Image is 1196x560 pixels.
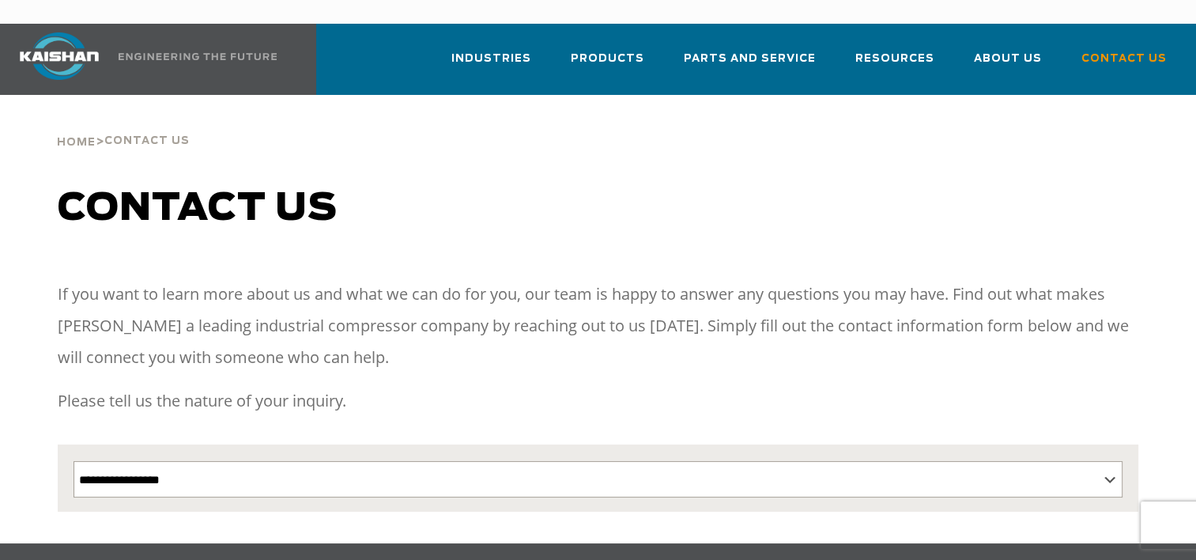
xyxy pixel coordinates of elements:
[855,38,934,92] a: Resources
[974,50,1042,68] span: About Us
[974,38,1042,92] a: About Us
[684,50,816,68] span: Parts and Service
[57,95,190,155] div: >
[119,53,277,60] img: Engineering the future
[571,50,644,68] span: Products
[684,38,816,92] a: Parts and Service
[1081,38,1167,92] a: Contact Us
[58,278,1139,373] p: If you want to learn more about us and what we can do for you, our team is happy to answer any qu...
[1081,50,1167,68] span: Contact Us
[58,190,338,228] span: Contact us
[451,50,531,68] span: Industries
[571,38,644,92] a: Products
[57,134,96,149] a: Home
[104,136,190,146] span: Contact Us
[855,50,934,68] span: Resources
[451,38,531,92] a: Industries
[58,385,1139,417] p: Please tell us the nature of your inquiry.
[57,138,96,148] span: Home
